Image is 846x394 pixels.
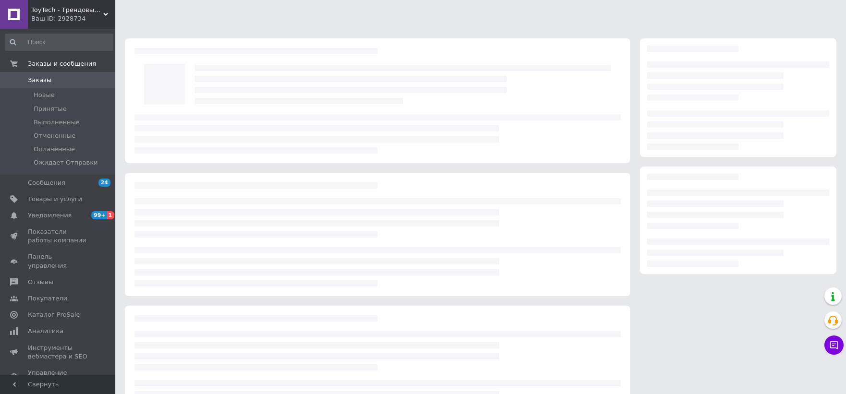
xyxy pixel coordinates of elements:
[28,227,89,245] span: Показатели работы компании
[91,211,107,219] span: 99+
[28,195,82,203] span: Товары и услуги
[34,105,67,113] span: Принятые
[31,14,115,23] div: Ваш ID: 2928734
[28,369,89,386] span: Управление сайтом
[34,145,75,154] span: Оплаченные
[28,278,53,287] span: Отзывы
[28,76,51,84] span: Заказы
[28,179,65,187] span: Сообщения
[34,158,98,167] span: Ожидает Отправки
[28,310,80,319] span: Каталог ProSale
[107,211,115,219] span: 1
[34,131,75,140] span: Отмененные
[28,252,89,270] span: Панель управления
[28,344,89,361] span: Инструменты вебмастера и SEO
[28,327,63,335] span: Аналитика
[34,91,55,99] span: Новые
[28,211,72,220] span: Уведомления
[31,6,103,14] span: ToyTech - Трендовые Игрушки и Гаджеты 2025
[5,34,113,51] input: Поиск
[28,60,96,68] span: Заказы и сообщения
[824,335,844,355] button: Чат с покупателем
[98,179,110,187] span: 24
[34,118,80,127] span: Выполненные
[28,294,67,303] span: Покупатели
